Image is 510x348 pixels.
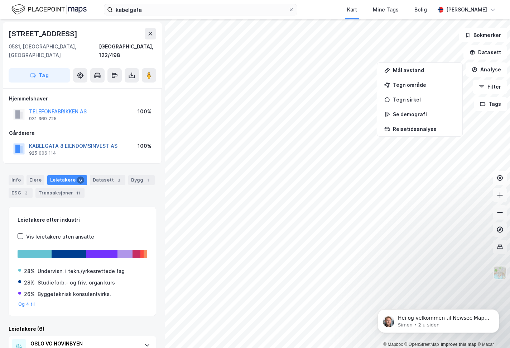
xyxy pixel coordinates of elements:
[393,67,455,73] div: Mål avstand
[446,5,487,14] div: [PERSON_NAME]
[145,177,152,184] div: 1
[18,301,35,307] button: Og 4 til
[493,266,507,279] img: Z
[9,28,79,39] div: [STREET_ADDRESS]
[30,339,137,348] div: OSLO VO HOVINBYEN
[113,4,288,15] input: Søk på adresse, matrikkel, gårdeiere, leietakere eller personer
[38,267,125,276] div: Undervisn. i tekn./yrkesrettede fag
[474,97,507,111] button: Tags
[77,177,84,184] div: 6
[383,342,403,347] a: Mapbox
[74,189,82,197] div: 11
[38,278,115,287] div: Studieforb.- og friv. organ kurs
[373,5,399,14] div: Mine Tags
[138,142,151,150] div: 100%
[9,175,24,185] div: Info
[138,107,151,116] div: 100%
[9,325,156,333] div: Leietakere (6)
[26,232,94,241] div: Vis leietakere uten ansatte
[459,28,507,42] button: Bokmerker
[38,290,111,298] div: Byggeteknisk konsulentvirks.
[18,216,147,224] div: Leietakere etter industri
[24,267,35,276] div: 28%
[9,129,156,137] div: Gårdeiere
[9,188,33,198] div: ESG
[27,175,44,185] div: Eiere
[393,111,455,117] div: Se demografi
[347,5,357,14] div: Kart
[128,175,155,185] div: Bygg
[473,80,507,94] button: Filter
[393,126,455,132] div: Reisetidsanalyse
[23,189,30,197] div: 3
[29,116,57,122] div: 931 369 725
[99,42,156,60] div: [GEOGRAPHIC_DATA], 122/498
[441,342,476,347] a: Improve this map
[29,150,56,156] div: 925 006 114
[31,28,124,34] p: Message from Simen, sent 2 u siden
[404,342,439,347] a: OpenStreetMap
[24,290,35,298] div: 26%
[47,175,87,185] div: Leietakere
[414,5,427,14] div: Bolig
[35,188,85,198] div: Transaksjoner
[31,21,122,55] span: Hei og velkommen til Newsec Maps, [DEMOGRAPHIC_DATA][PERSON_NAME] det er du lurer på så er det ba...
[115,177,122,184] div: 3
[393,97,455,103] div: Tegn sirkel
[24,278,35,287] div: 28%
[9,68,70,83] button: Tag
[393,82,455,88] div: Tegn område
[90,175,125,185] div: Datasett
[463,45,507,60] button: Datasett
[9,42,99,60] div: 0581, [GEOGRAPHIC_DATA], [GEOGRAPHIC_DATA]
[9,94,156,103] div: Hjemmelshaver
[11,3,87,16] img: logo.f888ab2527a4732fd821a326f86c7f29.svg
[367,294,510,344] iframe: Intercom notifications melding
[466,62,507,77] button: Analyse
